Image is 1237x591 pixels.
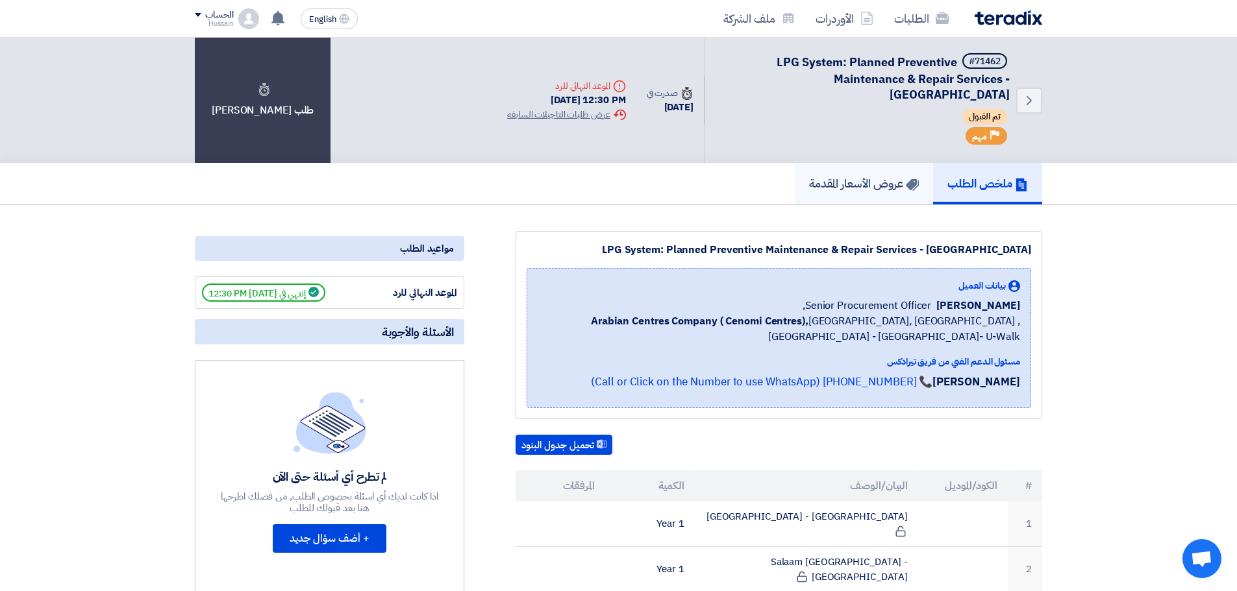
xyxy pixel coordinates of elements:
[309,15,336,24] span: English
[273,524,386,553] button: + أضف سؤال جديد
[605,470,695,501] th: الكمية
[507,79,625,93] div: الموعد النهائي للرد
[933,163,1042,204] a: ملخص الطلب
[721,53,1010,103] h5: LPG System: Planned Preventive Maintenance & Repair Services - Central & Eastern Malls
[516,435,612,455] button: تحميل جدول البنود
[884,3,959,34] a: الطلبات
[301,8,358,29] button: English
[538,355,1020,368] div: مسئول الدعم الفني من فريق تيرادكس
[219,490,440,514] div: اذا كانت لديك أي اسئلة بخصوص الطلب, من فضلك اطرحها هنا بعد قبولك للطلب
[219,469,440,484] div: لم تطرح أي أسئلة حتى الآن
[205,10,233,21] div: الحساب
[969,57,1001,66] div: #71462
[647,100,693,115] div: [DATE]
[975,10,1042,25] img: Teradix logo
[795,163,933,204] a: عروض الأسعار المقدمة
[202,283,325,302] span: إنتهي في [DATE] 12:30 PM
[195,38,331,163] div: طلب [PERSON_NAME]
[1182,539,1221,578] div: دردشة مفتوحة
[507,108,625,121] div: عرض طلبات التاجيلات السابقه
[695,470,919,501] th: البيان/الوصف
[195,20,233,27] div: Hussain
[936,298,1020,313] span: [PERSON_NAME]
[809,176,919,191] h5: عروض الأسعار المقدمة
[527,242,1031,258] div: LPG System: Planned Preventive Maintenance & Repair Services - [GEOGRAPHIC_DATA]
[538,313,1020,344] span: [GEOGRAPHIC_DATA], [GEOGRAPHIC_DATA] ,[GEOGRAPHIC_DATA] - [GEOGRAPHIC_DATA]- U-Walk
[360,285,457,300] div: الموعد النهائي للرد
[591,313,808,329] b: Arabian Centres Company ( Cenomi Centres),
[238,8,259,29] img: profile_test.png
[605,501,695,547] td: 1 Year
[713,3,805,34] a: ملف الشركة
[932,374,1020,390] strong: [PERSON_NAME]
[382,324,454,339] span: الأسئلة والأجوبة
[962,109,1007,125] span: تم القبول
[591,374,932,390] a: 📞 [PHONE_NUMBER] (Call or Click on the Number to use WhatsApp)
[918,470,1008,501] th: الكود/الموديل
[1008,470,1042,501] th: #
[947,176,1028,191] h5: ملخص الطلب
[507,93,625,108] div: [DATE] 12:30 PM
[803,298,931,313] span: Senior Procurement Officer,
[294,392,366,453] img: empty_state_list.svg
[647,86,693,100] div: صدرت في
[777,53,1010,103] span: LPG System: Planned Preventive Maintenance & Repair Services - [GEOGRAPHIC_DATA]
[958,279,1006,293] span: بيانات العميل
[516,470,605,501] th: المرفقات
[695,501,919,547] td: [GEOGRAPHIC_DATA] - [GEOGRAPHIC_DATA]
[972,130,987,143] span: مهم
[1008,501,1042,547] td: 1
[195,236,464,261] div: مواعيد الطلب
[805,3,884,34] a: الأوردرات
